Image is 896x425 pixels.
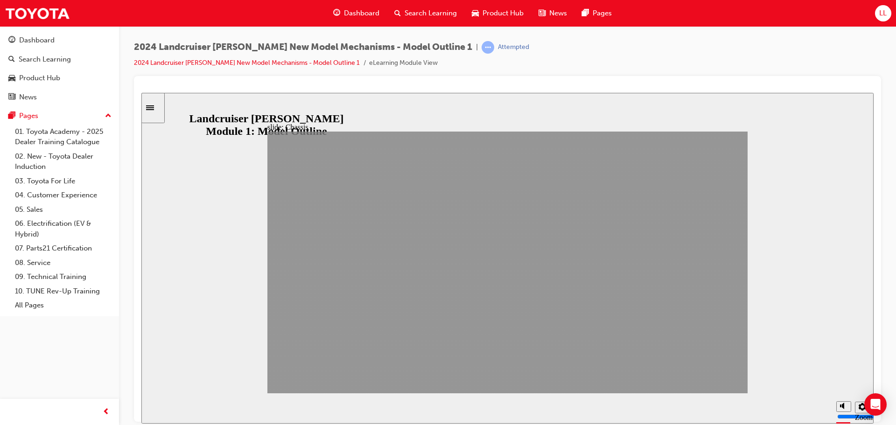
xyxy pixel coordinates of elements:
div: Pages [19,111,38,121]
div: misc controls [690,300,728,331]
span: guage-icon [333,7,340,19]
a: pages-iconPages [574,4,619,23]
a: 06. Electrification (EV & Hybrid) [11,216,115,241]
a: 02. New - Toyota Dealer Induction [11,149,115,174]
a: Dashboard [4,32,115,49]
a: Product Hub [4,70,115,87]
button: Settings [714,309,728,320]
span: | [476,42,478,53]
span: Search Learning [405,8,457,19]
span: Dashboard [344,8,379,19]
a: guage-iconDashboard [326,4,387,23]
a: Search Learning [4,51,115,68]
li: eLearning Module View [369,58,438,69]
div: Attempted [498,43,529,52]
input: volume [696,320,756,327]
span: News [549,8,567,19]
span: guage-icon [8,36,15,45]
a: news-iconNews [531,4,574,23]
span: car-icon [472,7,479,19]
button: DashboardSearch LearningProduct HubNews [4,30,115,107]
span: pages-icon [582,7,589,19]
span: pages-icon [8,112,15,120]
a: All Pages [11,298,115,313]
a: 08. Service [11,256,115,270]
a: 2024 Landcruiser [PERSON_NAME] New Model Mechanisms - Model Outline 1 [134,59,360,67]
a: search-iconSearch Learning [387,4,464,23]
div: Search Learning [19,54,71,65]
span: prev-icon [103,406,110,418]
span: learningRecordVerb_ATTEMPT-icon [482,41,494,54]
a: 04. Customer Experience [11,188,115,202]
span: news-icon [8,93,15,102]
a: 01. Toyota Academy - 2025 Dealer Training Catalogue [11,125,115,149]
button: LL [875,5,891,21]
span: Product Hub [483,8,524,19]
span: Pages [593,8,612,19]
button: Pages [4,107,115,125]
a: 09. Technical Training [11,270,115,284]
button: Mute (Ctrl+Alt+M) [695,308,710,319]
span: search-icon [394,7,401,19]
a: 07. Parts21 Certification [11,241,115,256]
img: Trak [5,3,70,24]
a: News [4,89,115,106]
span: news-icon [539,7,546,19]
div: Open Intercom Messenger [864,393,887,416]
a: 10. TUNE Rev-Up Training [11,284,115,299]
div: Dashboard [19,35,55,46]
div: News [19,92,37,103]
a: 03. Toyota For Life [11,174,115,188]
label: Zoom to fit [714,320,731,345]
span: search-icon [8,56,15,64]
span: LL [879,8,887,19]
a: car-iconProduct Hub [464,4,531,23]
span: up-icon [105,110,112,122]
a: 05. Sales [11,202,115,217]
span: 2024 Landcruiser [PERSON_NAME] New Model Mechanisms - Model Outline 1 [134,42,472,53]
span: car-icon [8,74,15,83]
div: Product Hub [19,73,60,84]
